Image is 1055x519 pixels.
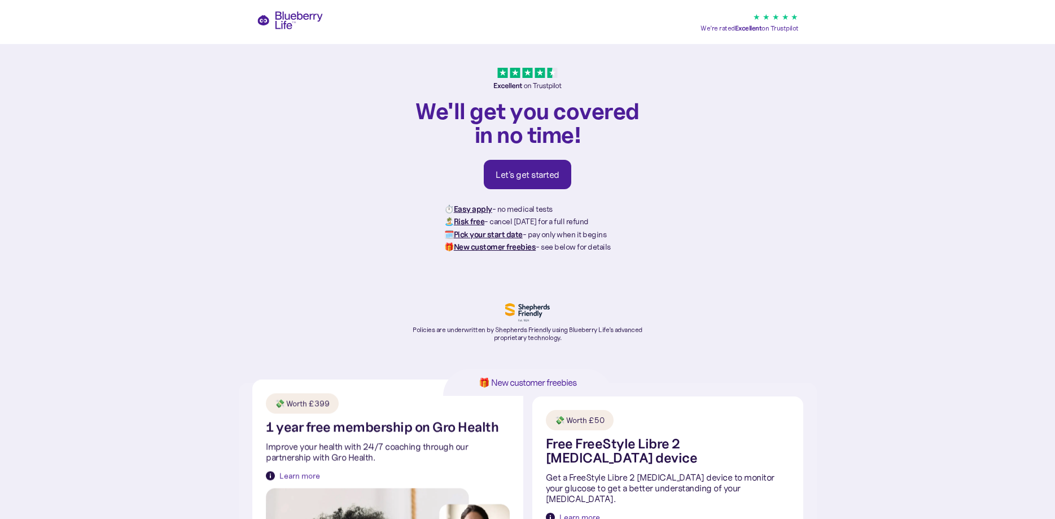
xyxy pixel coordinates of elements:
strong: Pick your start date [454,229,523,239]
h1: 🎁 New customer freebies [461,378,594,387]
p: Policies are underwritten by Shepherds Friendly using Blueberry Life’s advanced proprietary techn... [409,326,646,342]
p: Get a FreeStyle Libre 2 [MEDICAL_DATA] device to monitor your glucose to get a better understandi... [546,472,790,505]
div: Learn more [279,470,320,481]
a: Let's get started [484,160,571,189]
strong: New customer freebies [454,242,536,252]
p: ⏱️ - no medical tests 🏝️ - cancel [DATE] for a full refund 🗓️ - pay only when it begins 🎁 - see b... [444,203,611,254]
p: Improve your health with 24/7 coaching through our partnership with Gro Health. [266,441,510,463]
strong: Easy apply [454,204,492,214]
strong: Risk free [454,216,485,226]
div: 💸 Worth £399 [275,398,330,409]
h1: We'll get you covered in no time! [409,99,646,146]
div: Let's get started [496,169,559,180]
div: 💸 Worth £50 [555,415,605,426]
a: Learn more [266,470,320,481]
h1: 1 year free membership on Gro Health [266,420,498,434]
a: Policies are underwritten by Shepherds Friendly using Blueberry Life’s advanced proprietary techn... [409,303,646,342]
h1: Free FreeStyle Libre 2 [MEDICAL_DATA] device [546,437,790,465]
